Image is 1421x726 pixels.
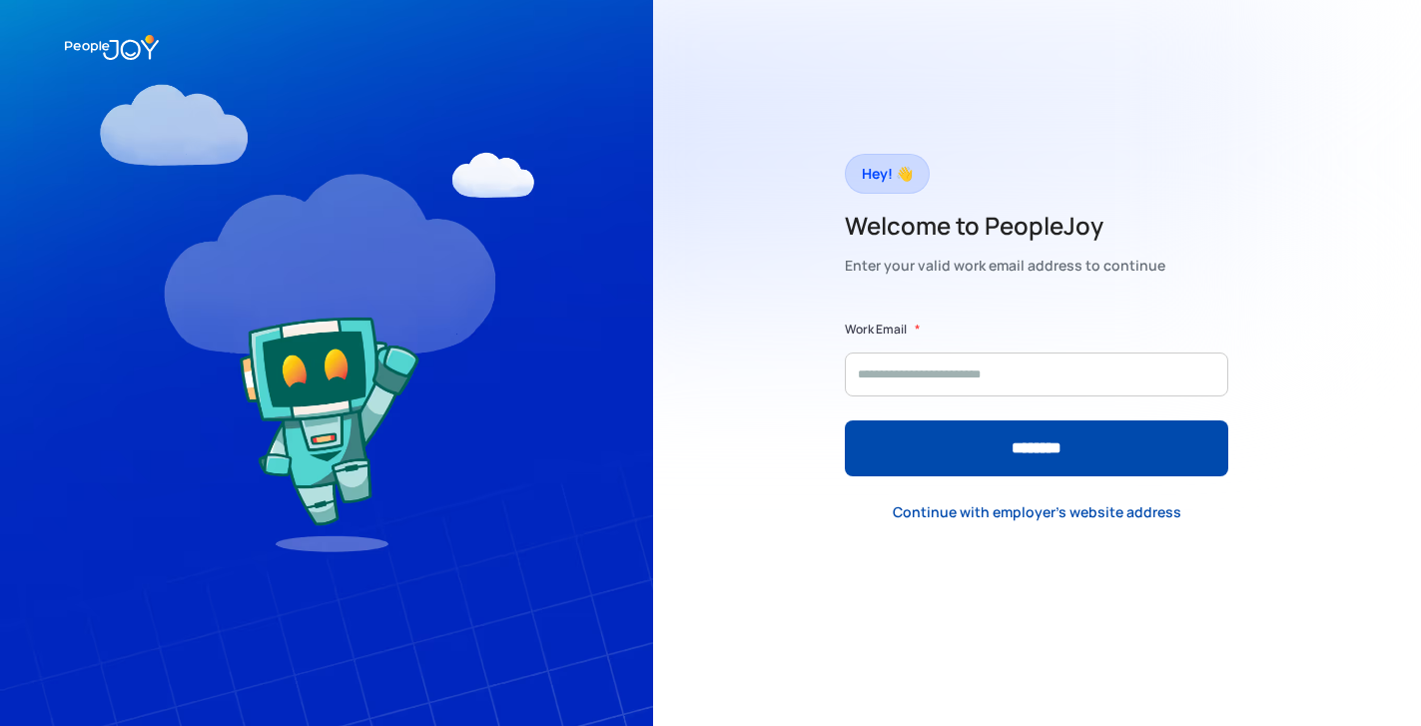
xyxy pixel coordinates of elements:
[845,320,1228,476] form: Form
[877,491,1197,532] a: Continue with employer's website address
[845,210,1165,242] h2: Welcome to PeopleJoy
[845,252,1165,280] div: Enter your valid work email address to continue
[862,160,913,188] div: Hey! 👋
[845,320,907,340] label: Work Email
[893,502,1181,522] div: Continue with employer's website address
